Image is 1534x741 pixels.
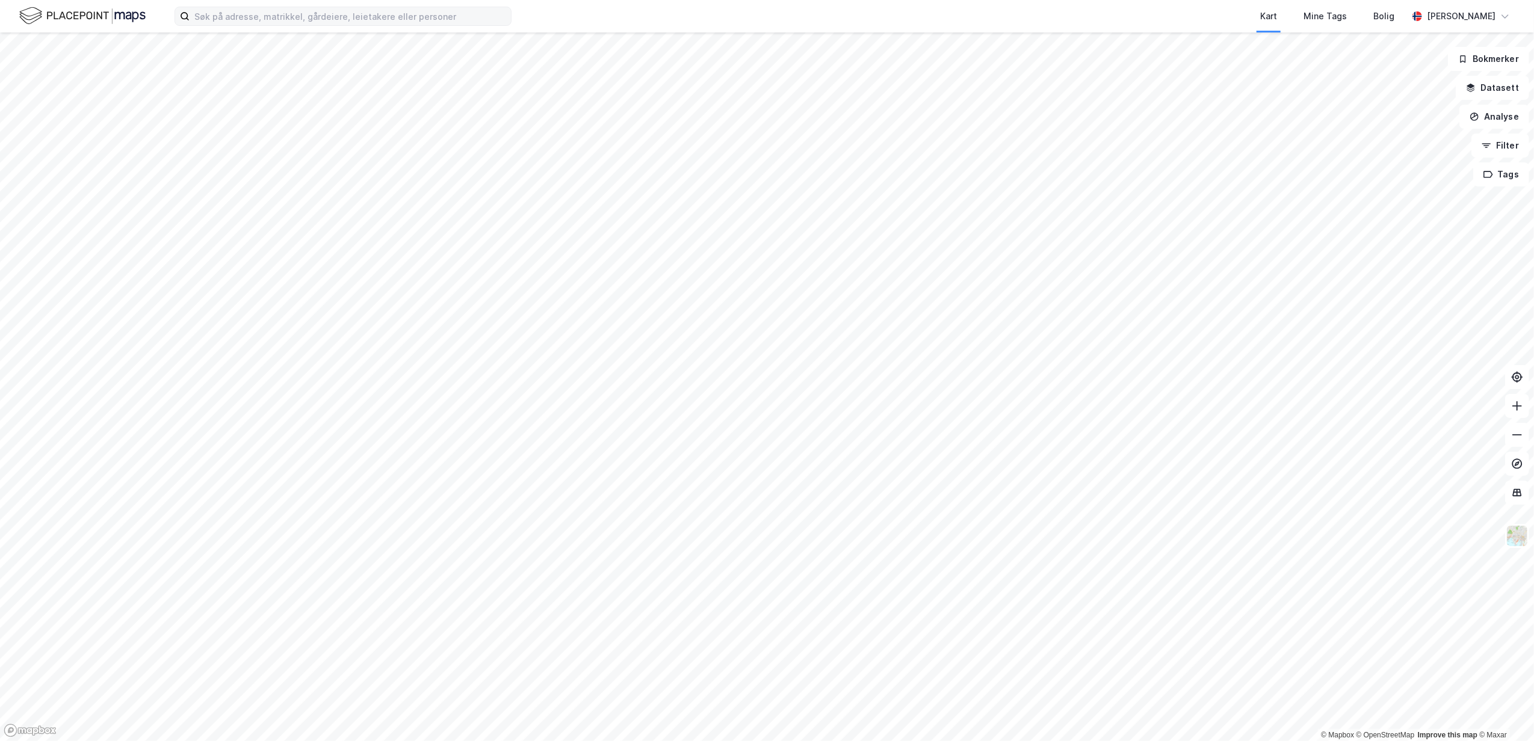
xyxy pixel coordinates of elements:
a: Improve this map [1418,731,1477,739]
div: [PERSON_NAME] [1427,9,1495,23]
button: Tags [1473,162,1529,186]
a: OpenStreetMap [1356,731,1415,739]
button: Filter [1471,134,1529,158]
a: Mapbox homepage [4,724,57,737]
iframe: Chat Widget [1474,683,1534,741]
img: logo.f888ab2527a4732fd821a326f86c7f29.svg [19,5,146,26]
div: Kontrollprogram for chat [1474,683,1534,741]
button: Datasett [1456,76,1529,100]
div: Kart [1260,9,1277,23]
div: Mine Tags [1304,9,1347,23]
input: Søk på adresse, matrikkel, gårdeiere, leietakere eller personer [190,7,511,25]
button: Bokmerker [1448,47,1529,71]
img: Z [1506,524,1529,547]
div: Bolig [1373,9,1394,23]
button: Analyse [1459,105,1529,129]
a: Mapbox [1321,731,1354,739]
